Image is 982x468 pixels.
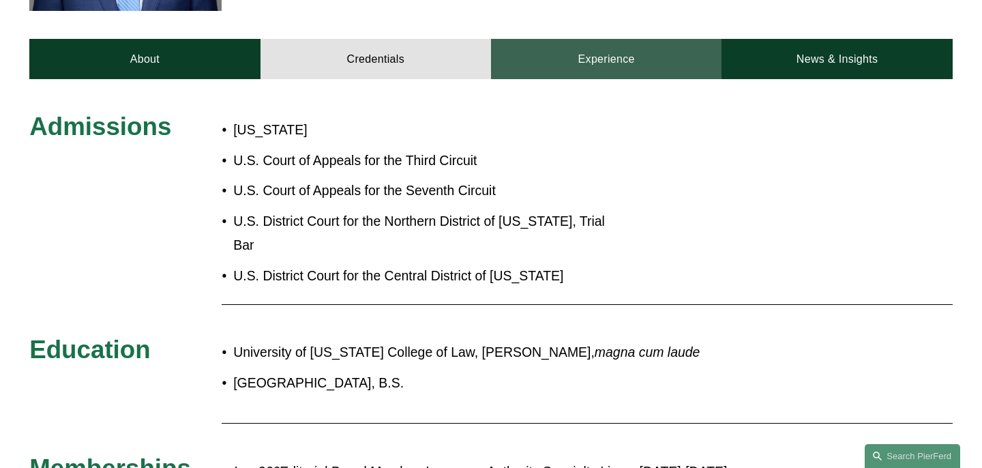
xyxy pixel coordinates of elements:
a: Experience [491,39,721,78]
a: About [29,39,260,78]
p: U.S. District Court for the Central District of [US_STATE] [233,264,606,288]
p: [GEOGRAPHIC_DATA], B.S. [233,371,837,395]
p: U.S. District Court for the Northern District of [US_STATE], Trial Bar [233,209,606,257]
span: Admissions [29,113,171,141]
a: Credentials [261,39,491,78]
p: U.S. Court of Appeals for the Third Circuit [233,149,606,173]
em: magna cum laude [595,345,700,360]
a: News & Insights [721,39,952,78]
p: University of [US_STATE] College of Law, [PERSON_NAME], [233,340,837,364]
p: U.S. Court of Appeals for the Seventh Circuit [233,179,606,203]
a: Search this site [865,444,960,468]
p: [US_STATE] [233,118,606,142]
span: Education [29,336,150,364]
